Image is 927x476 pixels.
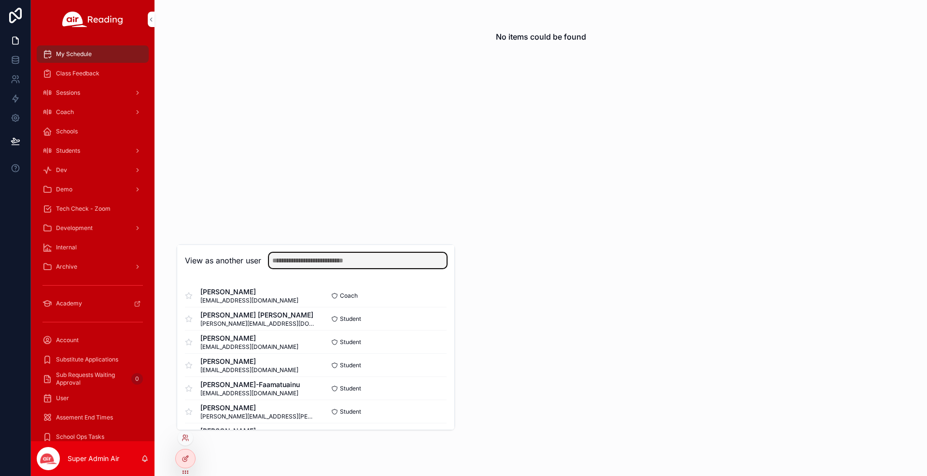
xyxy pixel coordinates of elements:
[200,403,316,412] span: [PERSON_NAME]
[200,333,298,343] span: [PERSON_NAME]
[200,379,300,389] span: [PERSON_NAME]-Faamatuainu
[200,389,300,397] span: [EMAIL_ADDRESS][DOMAIN_NAME]
[62,12,123,27] img: App logo
[37,239,149,256] a: Internal
[56,244,77,251] span: Internal
[56,394,69,402] span: User
[37,370,149,388] a: Sub Requests Waiting Approval0
[56,263,77,271] span: Archive
[56,371,127,387] span: Sub Requests Waiting Approval
[37,219,149,237] a: Development
[37,45,149,63] a: My Schedule
[37,428,149,446] a: School Ops Tasks
[340,361,361,369] span: Student
[37,65,149,82] a: Class Feedback
[200,412,316,420] span: [PERSON_NAME][EMAIL_ADDRESS][PERSON_NAME][DOMAIN_NAME]
[200,356,298,366] span: [PERSON_NAME]
[37,351,149,368] a: Substitute Applications
[56,414,113,421] span: Assement End Times
[200,366,298,374] span: [EMAIL_ADDRESS][DOMAIN_NAME]
[200,426,316,435] span: [PERSON_NAME]
[496,31,586,43] h2: No items could be found
[56,50,92,58] span: My Schedule
[37,84,149,101] a: Sessions
[37,200,149,217] a: Tech Check - Zoom
[37,389,149,407] a: User
[37,332,149,349] a: Account
[37,409,149,426] a: Assement End Times
[340,384,361,392] span: Student
[185,255,261,266] h2: View as another user
[56,128,78,135] span: Schools
[68,454,119,463] p: Super Admin Air
[37,161,149,179] a: Dev
[200,343,298,350] span: [EMAIL_ADDRESS][DOMAIN_NAME]
[56,433,104,441] span: School Ops Tasks
[56,166,67,174] span: Dev
[31,39,154,441] div: scrollable content
[37,295,149,312] a: Academy
[56,186,72,193] span: Demo
[200,296,298,304] span: [EMAIL_ADDRESS][DOMAIN_NAME]
[340,315,361,322] span: Student
[56,356,118,363] span: Substitute Applications
[340,338,361,346] span: Student
[37,142,149,159] a: Students
[56,224,93,232] span: Development
[37,123,149,140] a: Schools
[56,147,80,155] span: Students
[200,319,316,327] span: [PERSON_NAME][EMAIL_ADDRESS][DOMAIN_NAME]
[200,310,316,319] span: [PERSON_NAME] [PERSON_NAME]
[37,103,149,121] a: Coach
[200,287,298,296] span: [PERSON_NAME]
[56,300,82,307] span: Academy
[56,108,74,116] span: Coach
[56,70,99,77] span: Class Feedback
[340,291,358,299] span: Coach
[131,373,143,385] div: 0
[37,258,149,275] a: Archive
[56,336,79,344] span: Account
[56,205,111,213] span: Tech Check - Zoom
[340,407,361,415] span: Student
[37,181,149,198] a: Demo
[56,89,80,97] span: Sessions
